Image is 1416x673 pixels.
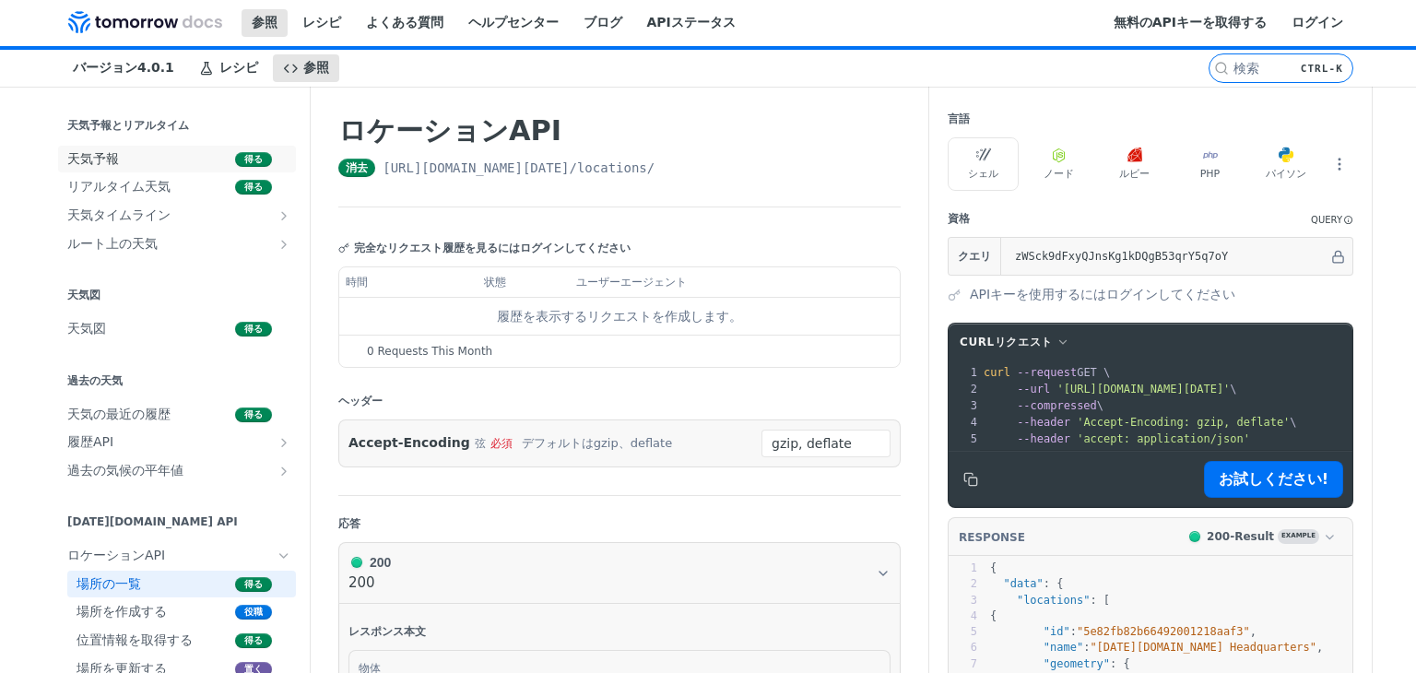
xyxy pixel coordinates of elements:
[984,366,1110,379] span: GET \
[1200,168,1221,180] font: PHP
[953,333,1076,351] button: cURLリクエスト
[366,15,443,30] font: よくある質問
[58,542,296,570] a: ロケーションAPILocations API のサブページを非表示にする
[1207,528,1274,545] div: 200 - Result
[1003,577,1043,590] span: "data"
[1331,156,1348,172] svg: More ellipsis
[244,324,263,334] font: 得る
[252,15,277,30] font: 参照
[1077,625,1250,638] span: "5e82fb82b66492001218aaf3"
[958,250,991,263] font: クエリ
[303,60,329,75] font: 参照
[244,607,263,617] font: 役職
[958,466,984,493] button: クリップボードにコピー
[244,635,263,645] font: 得る
[58,146,296,173] a: 天気予報得る
[1044,641,1083,654] span: "name"
[949,656,977,672] div: 7
[1103,9,1277,37] a: 無料のAPIキーを取得する
[244,409,263,419] font: 得る
[1278,529,1319,544] span: Example
[1017,416,1070,429] span: --header
[948,112,970,125] font: 言語
[949,238,1001,275] button: クエリ
[354,242,631,254] font: 完全なリクエスト履歴を見るにはログインしてください
[67,598,296,626] a: 場所を作成する役職
[1006,238,1328,275] input: apikey
[67,463,183,478] font: 過去の気候の平年値
[1328,247,1348,266] button: Hide
[67,515,238,528] font: [DATE][DOMAIN_NAME] API
[949,561,977,576] div: 1
[984,416,1297,429] span: \
[584,15,622,30] font: ブログ
[497,309,742,324] font: 履歴を表示するリクエストを作成します。
[949,576,977,592] div: 2
[960,336,1053,348] font: cURLリクエスト
[67,374,123,387] font: 過去の天気
[1099,137,1170,191] button: ルビー
[1044,168,1074,180] font: ノード
[67,207,171,222] font: 天気タイムライン
[990,657,1130,670] span: : {
[949,414,980,431] div: 4
[67,151,119,166] font: 天気予報
[949,381,980,397] div: 2
[67,119,189,132] font: 天気予報とリアルタイム
[484,276,506,289] font: 状態
[475,437,486,450] font: 弦
[67,236,158,251] font: ルート上の天気
[44,50,1209,87] nav: プライマリナビゲーション
[67,179,171,194] font: リアルタイム天気
[647,15,736,30] font: APIステータス
[490,437,513,450] font: 必須
[370,555,391,570] font: 200
[990,561,997,574] span: {
[1114,15,1267,30] font: 無料のAPIキーを取得する
[277,208,291,223] button: 天気タイムラインのサブページを表示
[244,182,263,192] font: 得る
[67,407,171,421] font: 天気の最近の履歴
[244,154,263,164] font: 得る
[277,237,291,252] button: ルート上の天気のサブページを表示
[984,366,1010,379] span: curl
[302,15,341,30] font: レシピ
[219,60,258,75] font: レシピ
[949,608,977,624] div: 4
[67,321,106,336] font: 天気図
[990,609,997,622] span: {
[1017,383,1050,396] span: --url
[984,399,1103,412] span: \
[990,577,1064,590] span: : {
[1189,531,1200,542] span: 200
[58,202,296,230] a: 天気タイムライン天気タイムラインのサブページを表示
[1214,61,1229,76] svg: 検索
[958,528,1026,547] button: RESPONSE
[1017,432,1070,445] span: --header
[1344,216,1353,225] i: Information
[383,159,655,177] span: https://api.tomorrow.io/v4/locations
[990,641,1323,654] span: : ,
[1119,168,1150,180] font: ルビー
[1090,641,1316,654] span: "[DATE][DOMAIN_NAME] Headquarters"
[949,364,980,381] div: 1
[338,517,360,530] font: 応答
[277,464,291,478] button: 過去の気候の標準値のサブページを表示
[277,435,291,450] button: Historical APIのサブページを表示
[984,383,1237,396] span: \
[58,429,296,456] a: 履歴APIHistorical APIのサブページを表示
[1017,594,1090,607] span: "locations"
[1326,150,1353,178] button: その他の言語
[968,168,998,180] font: シェル
[948,212,970,225] font: 資格
[1281,9,1353,37] a: ログイン
[1077,416,1290,429] span: 'Accept-Encoding: gzip, deflate'
[522,436,672,450] font: デフォルトはgzip、deflate
[1180,527,1343,546] button: 200200-ResultExample
[273,54,339,82] a: 参照
[576,276,687,289] font: ユーザーエージェント
[468,15,559,30] font: ヘルプセンター
[949,593,977,608] div: 3
[367,343,492,360] span: 0 Requests This Month
[77,576,141,591] font: 場所の一覧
